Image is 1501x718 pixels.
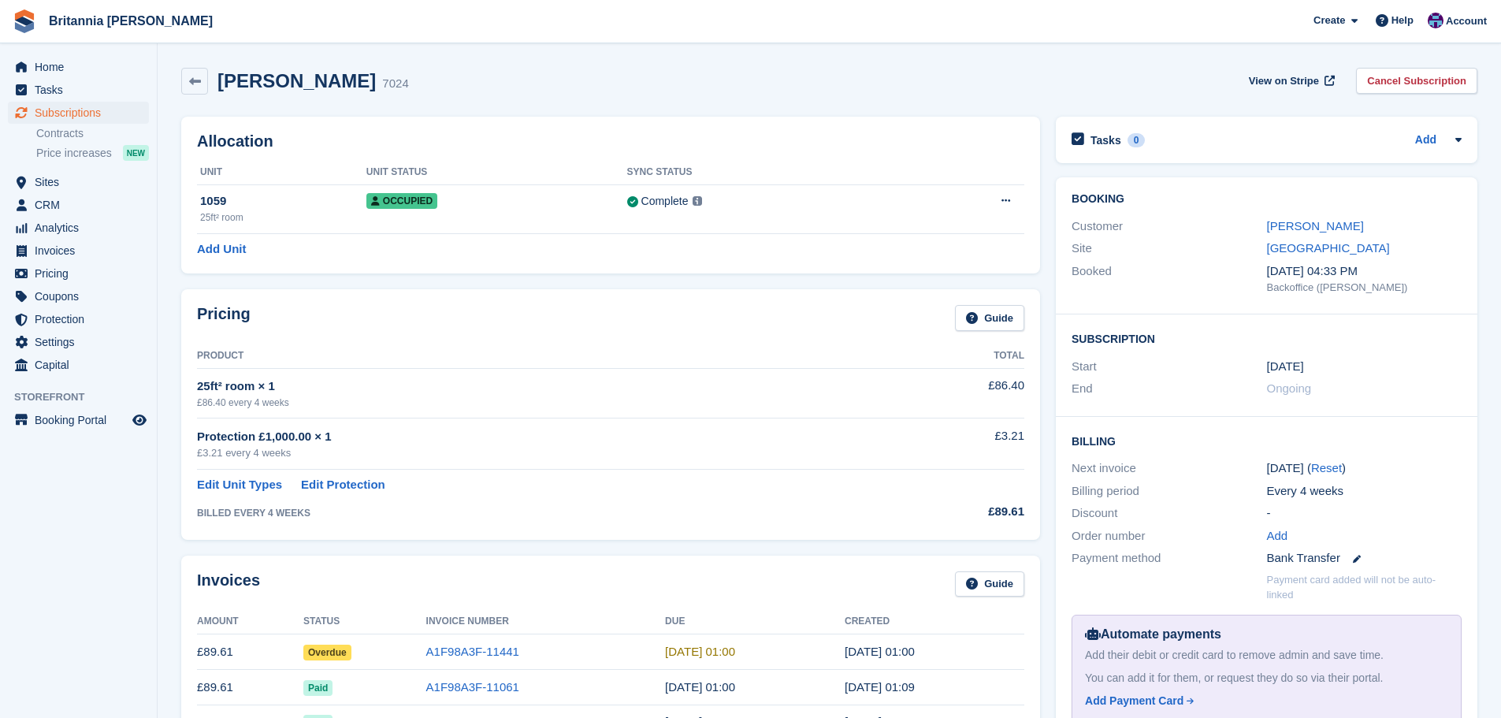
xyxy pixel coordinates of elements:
a: menu [8,240,149,262]
div: Customer [1072,218,1266,236]
div: Add their debit or credit card to remove admin and save time. [1085,647,1448,664]
a: Reset [1311,461,1342,474]
a: menu [8,262,149,285]
th: Created [845,609,1024,634]
a: A1F98A3F-11061 [426,680,519,694]
span: Pricing [35,262,129,285]
img: Becca Clark [1428,13,1443,28]
div: Complete [641,193,689,210]
div: BILLED EVERY 4 WEEKS [197,506,891,520]
div: NEW [123,145,149,161]
th: Invoice Number [426,609,666,634]
div: £3.21 every 4 weeks [197,445,891,461]
a: menu [8,194,149,216]
a: Britannia [PERSON_NAME] [43,8,219,34]
th: Unit Status [366,160,627,185]
div: Bank Transfer [1267,549,1462,567]
h2: Pricing [197,305,251,331]
td: £89.61 [197,634,303,670]
span: Price increases [36,146,112,161]
span: Create [1313,13,1345,28]
h2: [PERSON_NAME] [217,70,376,91]
a: Price increases NEW [36,144,149,162]
div: Start [1072,358,1266,376]
span: CRM [35,194,129,216]
span: Capital [35,354,129,376]
th: Status [303,609,426,634]
a: Add Payment Card [1085,693,1442,709]
a: Add [1415,132,1436,150]
span: Occupied [366,193,437,209]
div: Site [1072,240,1266,258]
div: [DATE] ( ) [1267,459,1462,478]
div: Order number [1072,527,1266,545]
span: Overdue [303,645,351,660]
th: Unit [197,160,366,185]
div: You can add it for them, or request they do so via their portal. [1085,670,1448,686]
span: Tasks [35,79,129,101]
div: - [1267,504,1462,523]
div: Add Payment Card [1085,693,1183,709]
div: Next invoice [1072,459,1266,478]
div: Backoffice ([PERSON_NAME]) [1267,280,1462,296]
h2: Allocation [197,132,1024,151]
div: Billing period [1072,482,1266,500]
div: 7024 [382,75,408,93]
a: [PERSON_NAME] [1267,219,1364,233]
div: 0 [1128,133,1146,147]
span: Invoices [35,240,129,262]
h2: Billing [1072,433,1462,448]
span: Protection [35,308,129,330]
span: Home [35,56,129,78]
a: menu [8,217,149,239]
div: 1059 [200,192,366,210]
div: Automate payments [1085,625,1448,644]
time: 2025-08-02 00:09:19 UTC [845,680,915,694]
th: Sync Status [627,160,904,185]
a: menu [8,56,149,78]
time: 2025-08-03 00:00:00 UTC [665,680,735,694]
a: menu [8,409,149,431]
a: Guide [955,305,1024,331]
div: Payment method [1072,549,1266,567]
span: Subscriptions [35,102,129,124]
td: £3.21 [891,419,1024,470]
div: Discount [1072,504,1266,523]
span: Settings [35,331,129,353]
p: Payment card added will not be auto-linked [1267,572,1462,603]
span: Storefront [14,389,157,405]
th: Total [891,344,1024,369]
span: Help [1391,13,1414,28]
h2: Booking [1072,193,1462,206]
a: Preview store [130,411,149,430]
div: Every 4 weeks [1267,482,1462,500]
a: menu [8,171,149,193]
td: £89.61 [197,670,303,705]
a: Cancel Subscription [1356,68,1477,94]
h2: Tasks [1090,133,1121,147]
a: menu [8,308,149,330]
th: Due [665,609,845,634]
div: 25ft² room × 1 [197,378,891,396]
a: Add [1267,527,1288,545]
span: View on Stripe [1249,73,1319,89]
div: [DATE] 04:33 PM [1267,262,1462,281]
span: Account [1446,13,1487,29]
a: Contracts [36,126,149,141]
a: Add Unit [197,240,246,259]
img: icon-info-grey-7440780725fd019a000dd9b08b2336e03edf1995a4989e88bcd33f0948082b44.svg [693,196,702,206]
a: menu [8,354,149,376]
time: 2025-08-31 00:00:00 UTC [665,645,735,658]
th: Amount [197,609,303,634]
span: Sites [35,171,129,193]
div: Booked [1072,262,1266,296]
div: £86.40 every 4 weeks [197,396,891,410]
span: Coupons [35,285,129,307]
time: 2025-08-30 00:00:51 UTC [845,645,915,658]
a: [GEOGRAPHIC_DATA] [1267,241,1390,255]
a: menu [8,285,149,307]
td: £86.40 [891,368,1024,418]
span: Paid [303,680,333,696]
a: Guide [955,571,1024,597]
span: Analytics [35,217,129,239]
